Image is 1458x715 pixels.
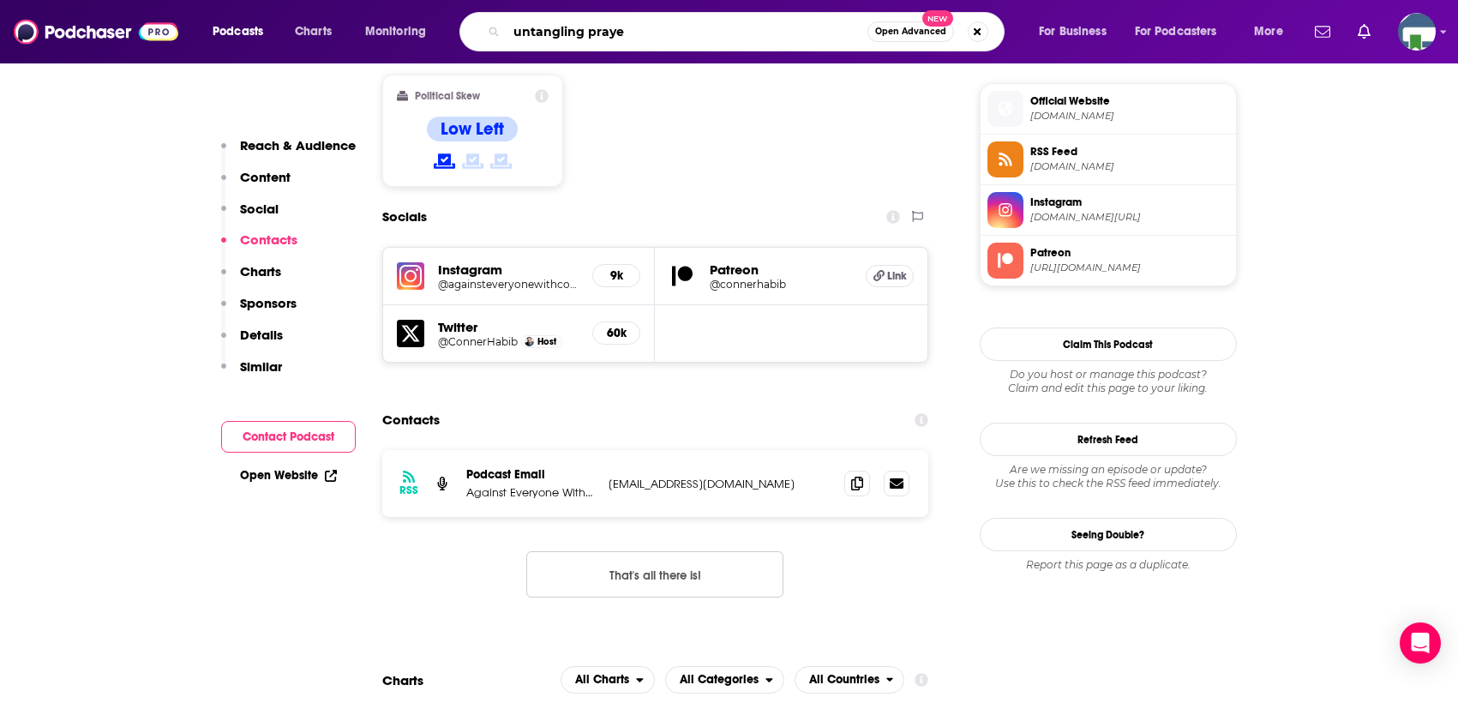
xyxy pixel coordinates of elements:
img: Podchaser - Follow, Share and Rate Podcasts [14,15,178,48]
h5: Patreon [710,261,852,278]
p: Content [240,169,291,185]
span: patreon.com [1030,110,1229,123]
span: Monitoring [365,20,426,44]
button: Sponsors [221,295,297,327]
button: open menu [795,666,905,694]
span: For Business [1039,20,1107,44]
span: Logged in as KCMedia [1398,13,1436,51]
div: Are we missing an episode or update? Use this to check the RSS feed immediately. [980,463,1237,490]
p: Podcast Email [466,467,595,482]
h2: Contacts [382,404,440,436]
a: Charts [284,18,342,45]
span: Podcasts [213,20,263,44]
button: open menu [561,666,655,694]
h5: Instagram [438,261,579,278]
span: More [1254,20,1283,44]
h3: RSS [399,484,418,497]
span: Host [537,336,556,347]
h4: Low Left [441,118,504,140]
button: Content [221,169,291,201]
img: iconImage [397,262,424,290]
button: Contact Podcast [221,421,356,453]
span: All Categories [680,674,759,686]
a: Open Website [240,468,337,483]
p: Details [240,327,283,343]
button: open menu [1242,18,1305,45]
span: New [922,10,953,27]
a: Show notifications dropdown [1351,17,1377,46]
p: Social [240,201,279,217]
p: Reach & Audience [240,137,356,153]
img: Conner Habib [525,337,534,346]
div: Report this page as a duplicate. [980,558,1237,572]
a: Link [866,265,914,287]
div: Search podcasts, credits, & more... [476,12,1021,51]
span: https://www.patreon.com/connerhabib [1030,261,1229,274]
span: All Charts [575,674,629,686]
span: Patreon [1030,245,1229,261]
button: Show profile menu [1398,13,1436,51]
h2: Platforms [561,666,655,694]
h5: 60k [607,326,626,340]
h5: 9k [607,268,626,283]
p: Against Everyone With [PERSON_NAME] [466,485,595,500]
p: Contacts [240,231,297,248]
span: instagram.com/againsteveryonewithconnerhabib [1030,211,1229,224]
h2: Countries [795,666,905,694]
div: Open Intercom Messenger [1400,622,1441,664]
img: User Profile [1398,13,1436,51]
h2: Categories [665,666,784,694]
div: Claim and edit this page to your liking. [980,368,1237,395]
p: Similar [240,358,282,375]
h2: Socials [382,201,427,233]
a: Show notifications dropdown [1308,17,1337,46]
button: Social [221,201,279,232]
a: RSS Feed[DOMAIN_NAME] [987,141,1229,177]
a: @againsteveryonewithconnerhabib [438,278,579,291]
h2: Political Skew [415,90,480,102]
button: Refresh Feed [980,423,1237,456]
a: Patreon[URL][DOMAIN_NAME] [987,243,1229,279]
button: Contacts [221,231,297,263]
a: @connerhabib [710,278,852,291]
span: Instagram [1030,195,1229,210]
span: Official Website [1030,93,1229,109]
span: RSS Feed [1030,144,1229,159]
button: Open AdvancedNew [867,21,954,42]
button: Claim This Podcast [980,327,1237,361]
a: Instagram[DOMAIN_NAME][URL] [987,192,1229,228]
span: anchor.fm [1030,160,1229,173]
a: @ConnerHabib [438,335,518,348]
button: Similar [221,358,282,390]
button: Details [221,327,283,358]
span: Charts [295,20,332,44]
button: Reach & Audience [221,137,356,169]
input: Search podcasts, credits, & more... [507,18,867,45]
a: Official Website[DOMAIN_NAME] [987,91,1229,127]
button: open menu [1027,18,1128,45]
button: open menu [665,666,784,694]
button: open menu [353,18,448,45]
button: open menu [1124,18,1242,45]
button: open menu [201,18,285,45]
span: All Countries [809,674,879,686]
a: Seeing Double? [980,518,1237,551]
span: Do you host or manage this podcast? [980,368,1237,382]
span: Open Advanced [875,27,946,36]
button: Charts [221,263,281,295]
button: Nothing here. [526,551,783,598]
p: [EMAIL_ADDRESS][DOMAIN_NAME] [609,477,831,491]
p: Sponsors [240,295,297,311]
span: For Podcasters [1135,20,1217,44]
h2: Charts [382,672,423,688]
span: Link [887,269,907,283]
h5: Twitter [438,319,579,335]
p: Charts [240,263,281,279]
